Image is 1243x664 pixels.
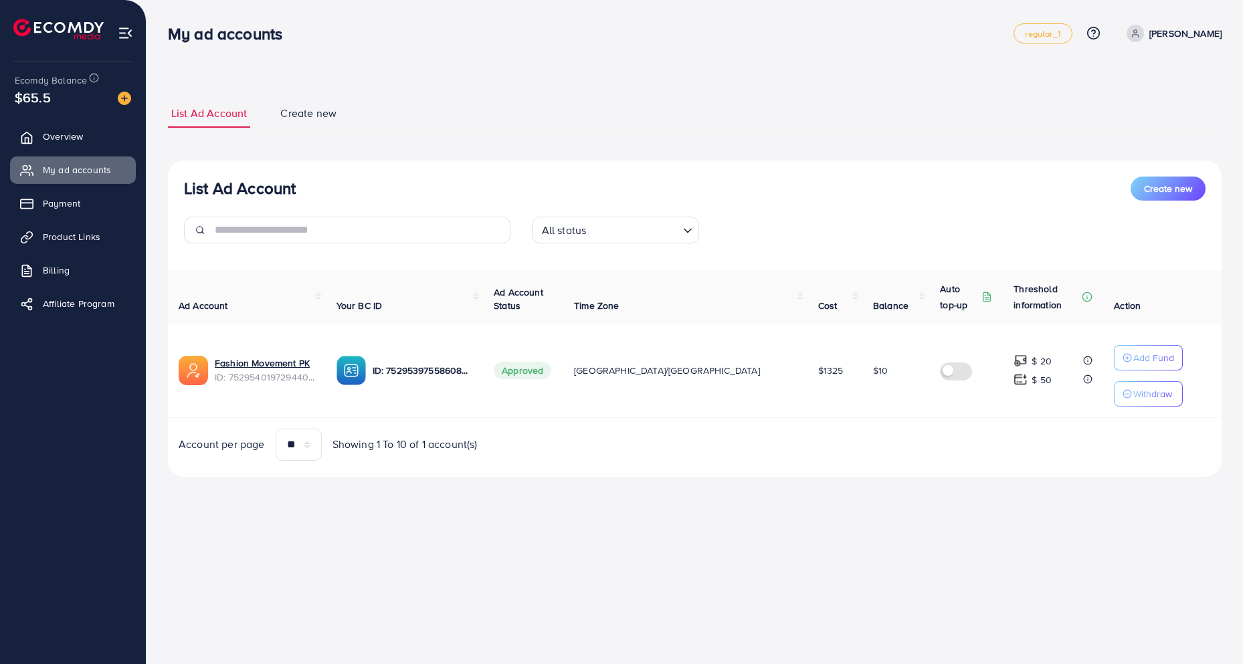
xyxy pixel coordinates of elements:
[280,106,337,121] span: Create new
[171,106,247,121] span: List Ad Account
[494,286,543,312] span: Ad Account Status
[43,297,114,310] span: Affiliate Program
[574,299,619,312] span: Time Zone
[1114,381,1183,407] button: Withdraw
[43,230,100,243] span: Product Links
[1014,281,1079,313] p: Threshold information
[337,356,366,385] img: ic-ba-acc.ded83a64.svg
[1014,354,1028,368] img: top-up amount
[532,217,699,243] div: Search for option
[1014,23,1072,43] a: regular_1
[15,74,87,87] span: Ecomdy Balance
[1114,345,1183,370] button: Add Fund
[184,179,296,198] h3: List Ad Account
[873,299,909,312] span: Balance
[43,163,111,177] span: My ad accounts
[818,364,844,377] span: $1325
[1133,386,1172,402] p: Withdraw
[1144,182,1192,195] span: Create new
[10,223,136,250] a: Product Links
[10,123,136,150] a: Overview
[590,218,677,240] input: Search for option
[373,362,473,378] p: ID: 7529539755860836369
[818,299,838,312] span: Cost
[215,356,315,370] a: Fashion Movement PK
[1121,25,1222,42] a: [PERSON_NAME]
[118,92,131,105] img: image
[10,257,136,284] a: Billing
[332,437,478,452] span: Showing 1 To 10 of 1 account(s)
[494,362,551,379] span: Approved
[1014,372,1028,386] img: top-up amount
[1025,29,1060,38] span: regular_1
[118,25,133,41] img: menu
[43,130,83,143] span: Overview
[15,88,51,107] span: $65.5
[1149,25,1222,41] p: [PERSON_NAME]
[10,190,136,217] a: Payment
[574,364,760,377] span: [GEOGRAPHIC_DATA]/[GEOGRAPHIC_DATA]
[215,370,315,384] span: ID: 7529540197294407681
[1114,299,1141,312] span: Action
[10,290,136,317] a: Affiliate Program
[10,156,136,183] a: My ad accounts
[13,19,104,39] img: logo
[43,197,80,210] span: Payment
[179,299,228,312] span: Ad Account
[539,221,589,240] span: All status
[1133,350,1174,366] p: Add Fund
[1032,353,1052,369] p: $ 20
[940,281,979,313] p: Auto top-up
[215,356,315,384] div: <span class='underline'>Fashion Movement PK</span></br>7529540197294407681
[179,437,265,452] span: Account per page
[1032,372,1052,388] p: $ 50
[1186,604,1233,654] iframe: Chat
[873,364,888,377] span: $10
[179,356,208,385] img: ic-ads-acc.e4c84228.svg
[1131,177,1206,201] button: Create new
[43,263,70,277] span: Billing
[337,299,383,312] span: Your BC ID
[168,24,293,43] h3: My ad accounts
